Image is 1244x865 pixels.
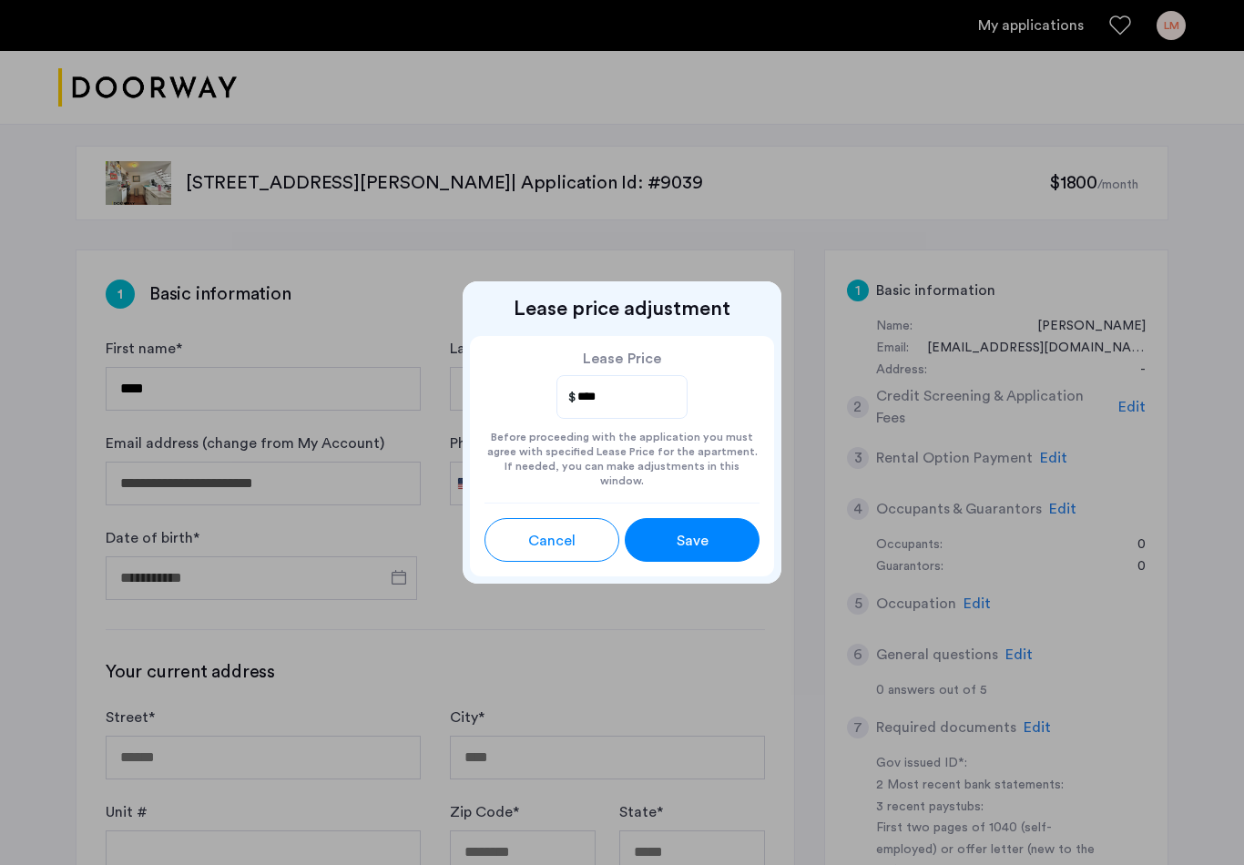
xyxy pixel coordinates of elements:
label: Lease Price [556,351,688,368]
div: Before proceeding with the application you must agree with specified Lease Price for the apartmen... [484,419,760,488]
span: Save [677,530,709,552]
button: button [625,518,760,562]
button: button [484,518,619,562]
h2: Lease price adjustment [470,296,774,321]
span: Cancel [528,530,576,552]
